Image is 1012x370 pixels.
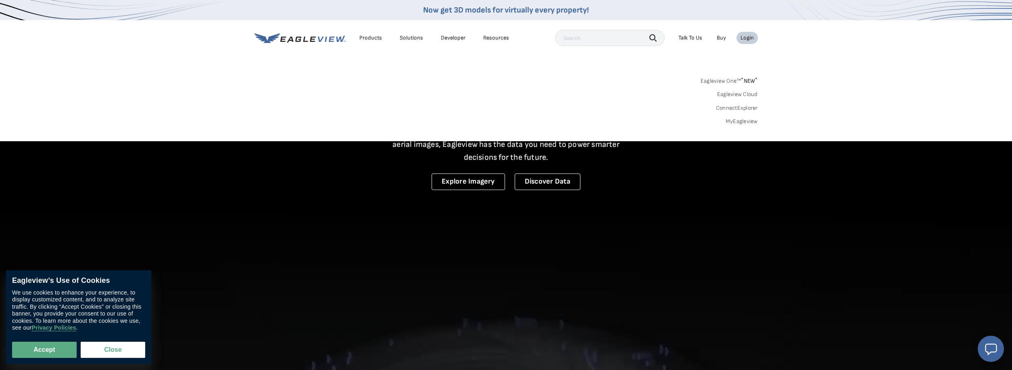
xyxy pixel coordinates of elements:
button: Close [81,342,145,358]
div: Resources [483,34,509,42]
span: NEW [741,77,757,84]
a: ConnectExplorer [716,105,758,112]
a: Now get 3D models for virtually every property! [423,5,589,15]
p: A new era starts here. Built on more than 3.5 billion high-resolution aerial images, Eagleview ha... [383,125,630,164]
a: MyEagleview [726,118,758,125]
a: Buy [717,34,726,42]
a: Eagleview One™*NEW* [701,75,758,84]
a: Eagleview Cloud [717,91,758,98]
div: We use cookies to enhance your experience, to display customized content, and to analyze site tra... [12,289,145,332]
div: Talk To Us [678,34,702,42]
div: Products [359,34,382,42]
a: Developer [441,34,465,42]
button: Accept [12,342,77,358]
div: Eagleview’s Use of Cookies [12,276,145,285]
a: Privacy Policies [31,325,76,332]
button: Open chat window [978,336,1004,362]
a: Explore Imagery [432,174,505,190]
div: Login [741,34,754,42]
a: Discover Data [515,174,580,190]
input: Search [555,30,665,46]
div: Solutions [400,34,423,42]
